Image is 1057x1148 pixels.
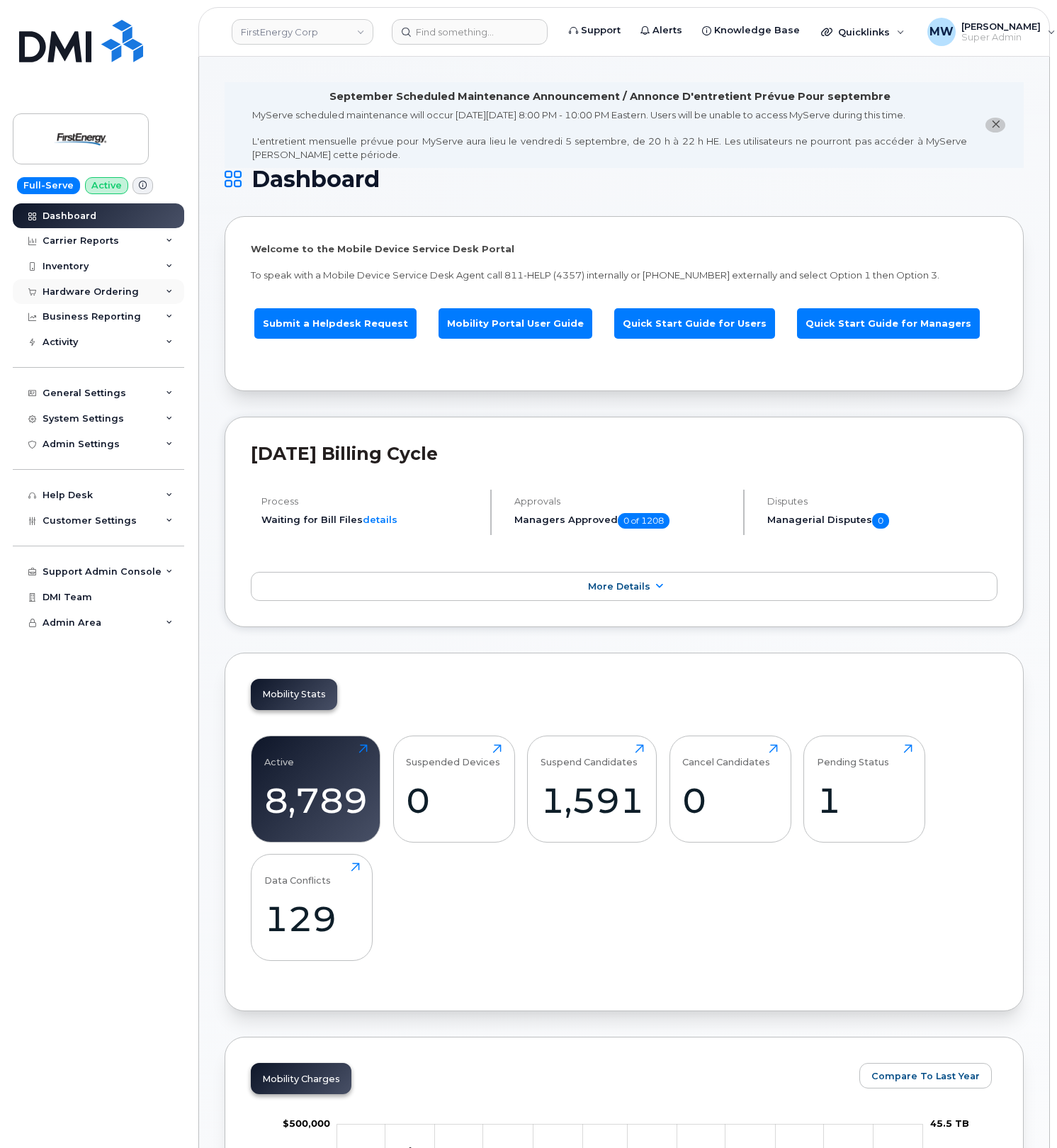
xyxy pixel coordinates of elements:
[541,780,644,821] div: 1,591
[859,1063,992,1088] button: Compare To Last Year
[261,513,478,527] li: Waiting for Bill Files
[439,308,592,339] a: Mobility Portal User Guide
[264,744,368,835] a: Active8,789
[541,744,638,767] div: Suspend Candidates
[251,242,997,256] p: Welcome to the Mobile Device Service Desk Portal
[329,89,891,104] div: September Scheduled Maintenance Announcement / Annonce D'entretient Prévue Pour septembre
[264,862,331,886] div: Data Conflicts
[797,308,980,339] a: Quick Start Guide for Managers
[817,780,912,821] div: 1
[682,744,770,767] div: Cancel Candidates
[985,118,1005,133] button: close notification
[817,744,889,767] div: Pending Status
[264,862,360,953] a: Data Conflicts129
[251,269,997,282] p: To speak with a Mobile Device Service Desk Agent call 811-HELP (4357) internally or [PHONE_NUMBER...
[264,744,294,767] div: Active
[252,108,967,161] div: MyServe scheduled maintenance will occur [DATE][DATE] 8:00 PM - 10:00 PM Eastern. Users will be u...
[514,513,731,529] h5: Managers Approved
[930,1118,969,1130] tspan: 45.5 TB
[406,780,502,821] div: 0
[254,308,417,339] a: Submit a Helpdesk Request
[682,780,778,821] div: 0
[618,513,669,529] span: 0 of 1208
[588,581,650,592] span: More Details
[283,1118,330,1130] tspan: $500,000
[872,513,889,529] span: 0
[767,496,997,507] h4: Disputes
[264,780,368,821] div: 8,789
[767,513,997,529] h5: Managerial Disputes
[264,898,360,940] div: 129
[871,1069,980,1083] span: Compare To Last Year
[251,443,997,464] h2: [DATE] Billing Cycle
[995,1086,1046,1137] iframe: Messenger Launcher
[261,496,478,507] h4: Process
[614,308,775,339] a: Quick Start Guide for Users
[817,744,912,835] a: Pending Status1
[363,514,397,525] a: details
[251,169,380,190] span: Dashboard
[406,744,502,835] a: Suspended Devices0
[406,744,500,767] div: Suspended Devices
[682,744,778,835] a: Cancel Candidates0
[283,1118,330,1130] g: $0
[541,744,644,835] a: Suspend Candidates1,591
[514,496,731,507] h4: Approvals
